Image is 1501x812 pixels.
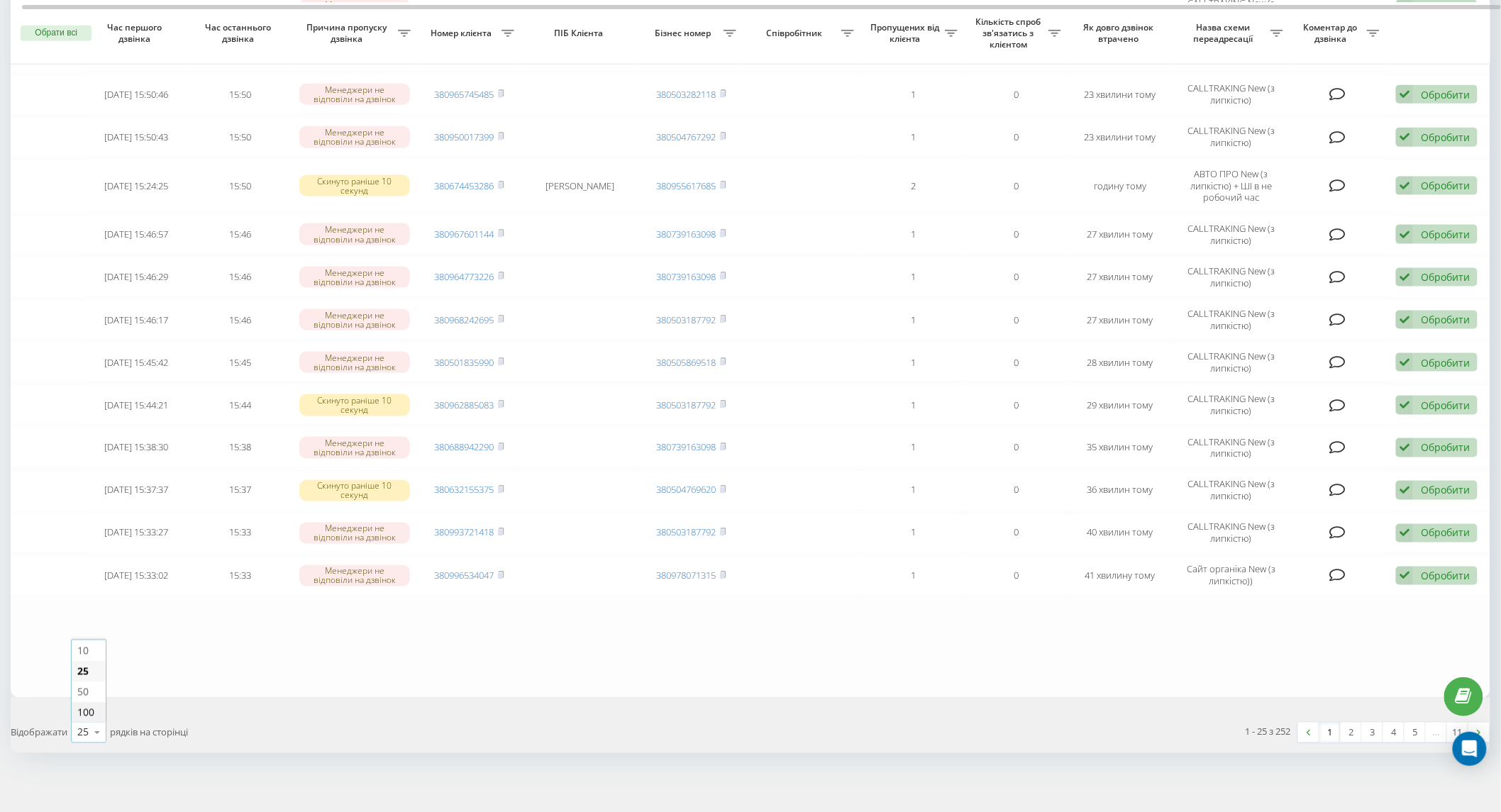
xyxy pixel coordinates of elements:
[1405,723,1426,743] a: 5
[84,343,188,382] td: [DATE] 15:45:42
[84,117,188,157] td: [DATE] 15:50:43
[1068,556,1172,596] td: 41 хвилину тому
[533,28,627,39] span: ПІБ Клієнта
[657,179,716,192] a: 380955617685
[657,356,716,369] a: 380505869518
[1068,215,1172,255] td: 27 хвилин тому
[657,526,716,539] a: 380503187792
[84,385,188,425] td: [DATE] 15:44:21
[1421,356,1470,369] div: Обробити
[965,117,1068,157] td: 0
[861,215,965,255] td: 1
[861,343,965,382] td: 1
[1453,732,1487,766] div: Open Intercom Messenger
[188,74,292,114] td: 15:50
[299,309,411,330] div: Менеджери не відповіли на дзвінок
[965,343,1068,382] td: 0
[299,22,397,44] span: Причина пропуску дзвінка
[1068,471,1172,511] td: 36 хвилин тому
[1172,300,1290,340] td: CALLTRAKING New (з липкістю)
[657,441,716,454] a: 380739163098
[1421,179,1470,192] div: Обробити
[84,513,188,553] td: [DATE] 15:33:27
[11,726,67,739] span: Відображати
[299,394,411,416] div: Скинуто раніше 10 секунд
[84,556,188,596] td: [DATE] 15:33:02
[1246,725,1291,739] div: 1 - 25 з 252
[435,130,494,143] a: 380950017399
[861,556,965,596] td: 1
[77,706,94,719] span: 100
[1172,117,1290,157] td: CALLTRAKING New (з липкістю)
[435,526,494,539] a: 380993721418
[965,160,1068,211] td: 0
[299,223,411,245] div: Менеджери не відповіли на дзвінок
[657,130,716,143] a: 380504767292
[1172,257,1290,297] td: CALLTRAKING New (з липкістю)
[84,257,188,297] td: [DATE] 15:46:29
[1068,343,1172,382] td: 28 хвилин тому
[435,356,494,369] a: 380501835990
[1068,513,1172,553] td: 40 хвилин тому
[965,556,1068,596] td: 0
[21,26,92,41] button: Обрати всі
[1172,385,1290,425] td: CALLTRAKING New (з липкістю)
[657,484,716,496] a: 380504769620
[868,22,945,44] span: Пропущених від клієнта
[84,74,188,114] td: [DATE] 15:50:46
[861,471,965,511] td: 1
[965,513,1068,553] td: 0
[1297,22,1367,44] span: Коментар до дзвінка
[1421,569,1470,583] div: Обробити
[84,215,188,255] td: [DATE] 15:46:57
[861,428,965,467] td: 1
[435,313,494,326] a: 380968242695
[861,300,965,340] td: 1
[84,428,188,467] td: [DATE] 15:38:30
[657,569,716,582] a: 380978071315
[1426,723,1447,743] div: …
[1172,556,1290,596] td: Сайт органіка New (з липкістю))
[188,428,292,467] td: 15:38
[188,471,292,511] td: 15:37
[861,117,965,157] td: 1
[657,399,716,411] a: 380503187792
[1421,526,1470,540] div: Обробити
[77,725,89,740] div: 25
[1421,399,1470,412] div: Обробити
[521,160,640,211] td: [PERSON_NAME]
[1068,257,1172,297] td: 27 хвилин тому
[188,160,292,211] td: 15:50
[965,300,1068,340] td: 0
[861,257,965,297] td: 1
[861,74,965,114] td: 1
[1383,723,1405,743] a: 4
[1172,343,1290,382] td: CALLTRAKING New (з липкістю)
[299,437,411,458] div: Менеджери не відповіли на дзвінок
[972,16,1048,50] span: Кількість спроб зв'язатись з клієнтом
[435,441,494,454] a: 380688942290
[1172,74,1290,114] td: CALLTRAKING New (з липкістю)
[425,28,502,39] span: Номер клієнта
[1421,270,1470,284] div: Обробити
[77,664,89,678] span: 25
[1172,513,1290,553] td: CALLTRAKING New (з липкістю)
[84,471,188,511] td: [DATE] 15:37:37
[84,160,188,211] td: [DATE] 15:24:25
[965,74,1068,114] td: 0
[1421,88,1470,101] div: Обробити
[188,257,292,297] td: 15:46
[435,179,494,192] a: 380674453286
[647,28,724,39] span: Бізнес номер
[1068,385,1172,425] td: 29 хвилин тому
[861,513,965,553] td: 1
[1068,300,1172,340] td: 27 хвилин тому
[299,523,411,544] div: Менеджери не відповіли на дзвінок
[299,267,411,288] div: Менеджери не відповіли на дзвінок
[1172,215,1290,255] td: CALLTRAKING New (з липкістю)
[188,343,292,382] td: 15:45
[435,569,494,582] a: 380996534047
[299,565,411,586] div: Менеджери не відповіли на дзвінок
[1362,723,1383,743] a: 3
[1172,428,1290,467] td: CALLTRAKING New (з липкістю)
